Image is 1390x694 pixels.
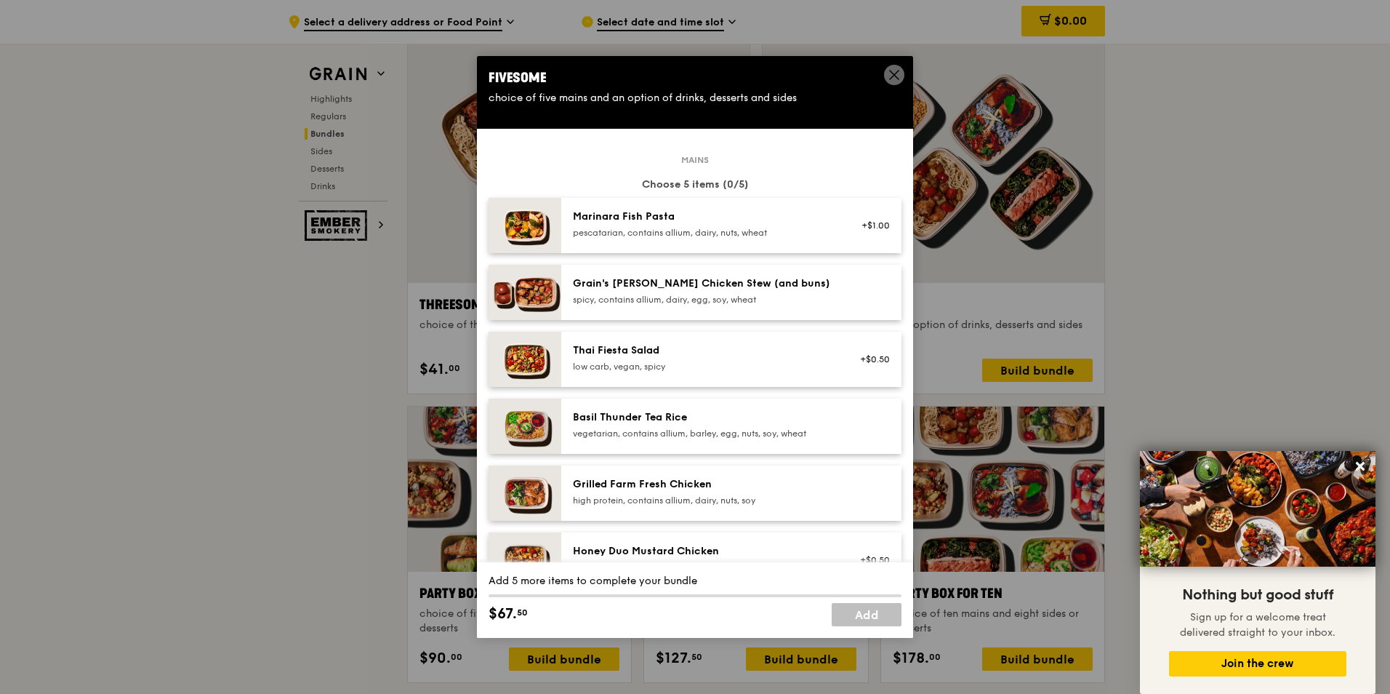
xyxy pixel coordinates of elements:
div: high protein, contains allium, soy, wheat [573,562,834,573]
div: low carb, vegan, spicy [573,361,834,372]
div: +$0.50 [851,354,890,365]
div: choice of five mains and an option of drinks, desserts and sides [489,91,901,105]
div: Fivesome [489,68,901,88]
img: daily_normal_Honey_Duo_Mustard_Chicken__Horizontal_.jpg [489,533,561,588]
img: daily_normal_Marinara_Fish_Pasta__Horizontal_.jpg [489,198,561,253]
div: +$1.00 [851,220,890,231]
span: Sign up for a welcome treat delivered straight to your inbox. [1180,611,1335,639]
div: high protein, contains allium, dairy, nuts, soy [573,495,834,506]
div: Basil Thunder Tea Rice [573,410,834,425]
img: daily_normal_HORZ-Basil-Thunder-Tea-Rice.jpg [489,399,561,454]
a: Add [832,603,901,626]
div: spicy, contains allium, dairy, egg, soy, wheat [573,294,834,306]
span: Nothing but good stuff [1182,586,1333,604]
div: Honey Duo Mustard Chicken [573,544,834,559]
span: Mains [675,154,715,166]
button: Close [1349,455,1372,478]
div: +$0.50 [851,554,890,566]
div: Grain's [PERSON_NAME] Chicken Stew (and buns) [573,276,834,291]
div: Choose 5 items (0/5) [489,178,901,192]
img: DSC07876-Edit02-Large.jpeg [1140,451,1375,567]
img: daily_normal_HORZ-Grilled-Farm-Fresh-Chicken.jpg [489,466,561,521]
div: Add 5 more items to complete your bundle [489,574,901,589]
img: daily_normal_Grains-Curry-Chicken-Stew-HORZ.jpg [489,265,561,320]
div: pescatarian, contains allium, dairy, nuts, wheat [573,227,834,239]
button: Join the crew [1169,651,1346,677]
div: Thai Fiesta Salad [573,343,834,358]
div: Marinara Fish Pasta [573,210,834,224]
div: vegetarian, contains allium, barley, egg, nuts, soy, wheat [573,428,834,439]
img: daily_normal_Thai_Fiesta_Salad__Horizontal_.jpg [489,332,561,387]
span: 50 [517,607,528,618]
span: $67. [489,603,517,625]
div: Grilled Farm Fresh Chicken [573,477,834,492]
